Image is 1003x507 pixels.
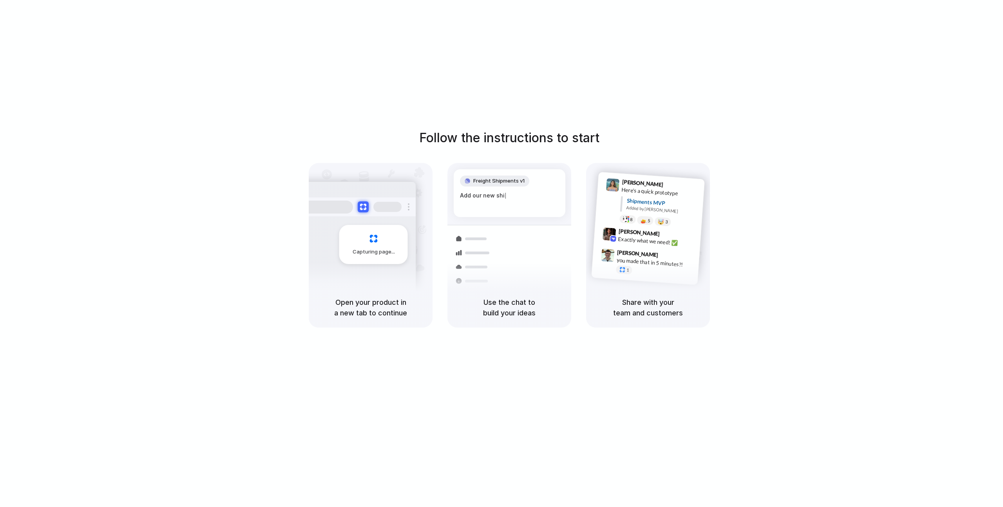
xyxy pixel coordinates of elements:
[505,192,507,199] span: |
[618,227,660,238] span: [PERSON_NAME]
[626,268,629,272] span: 1
[665,220,668,224] span: 3
[473,177,525,185] span: Freight Shipments v1
[648,219,650,223] span: 5
[616,256,695,270] div: you made that in 5 minutes?!
[617,248,659,259] span: [PERSON_NAME]
[596,297,701,318] h5: Share with your team and customers
[353,248,396,256] span: Capturing page
[658,219,664,225] div: 🤯
[626,205,698,216] div: Added by [PERSON_NAME]
[630,217,633,222] span: 8
[618,235,696,248] div: Exactly what we need! ✅
[662,231,678,240] span: 9:42 AM
[626,197,699,210] div: Shipments MVP
[318,297,423,318] h5: Open your product in a new tab to continue
[460,191,559,200] div: Add our new shi
[661,252,677,261] span: 9:47 AM
[419,129,599,147] h1: Follow the instructions to start
[622,177,663,189] span: [PERSON_NAME]
[457,297,562,318] h5: Use the chat to build your ideas
[621,186,700,199] div: Here's a quick prototype
[666,181,682,191] span: 9:41 AM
